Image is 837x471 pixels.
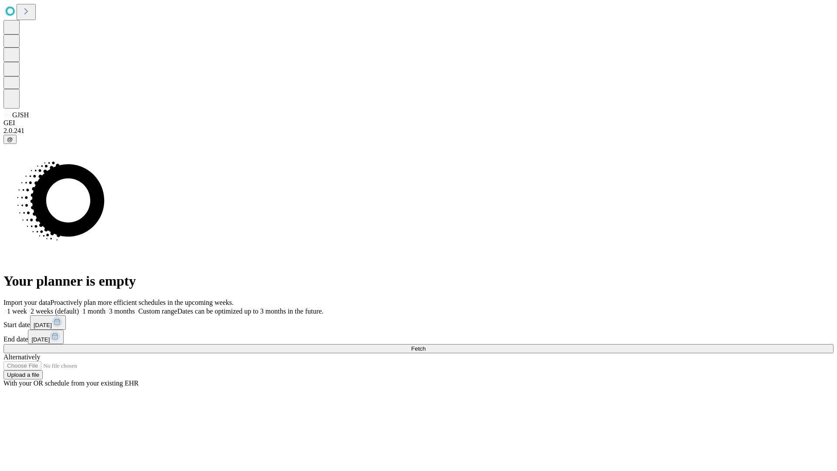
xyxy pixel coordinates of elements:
span: Custom range [138,307,177,315]
span: Fetch [411,345,425,352]
span: [DATE] [34,322,52,328]
button: Fetch [3,344,834,353]
span: With your OR schedule from your existing EHR [3,379,139,387]
span: Proactively plan more efficient schedules in the upcoming weeks. [51,299,234,306]
button: [DATE] [28,330,64,344]
span: [DATE] [31,336,50,343]
span: 3 months [109,307,135,315]
span: Alternatively [3,353,40,361]
button: [DATE] [30,315,66,330]
span: 1 week [7,307,27,315]
span: Import your data [3,299,51,306]
span: Dates can be optimized up to 3 months in the future. [177,307,323,315]
span: GJSH [12,111,29,119]
span: @ [7,136,13,143]
button: @ [3,135,17,144]
div: End date [3,330,834,344]
div: 2.0.241 [3,127,834,135]
div: Start date [3,315,834,330]
button: Upload a file [3,370,43,379]
span: 2 weeks (default) [31,307,79,315]
div: GEI [3,119,834,127]
h1: Your planner is empty [3,273,834,289]
span: 1 month [82,307,105,315]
